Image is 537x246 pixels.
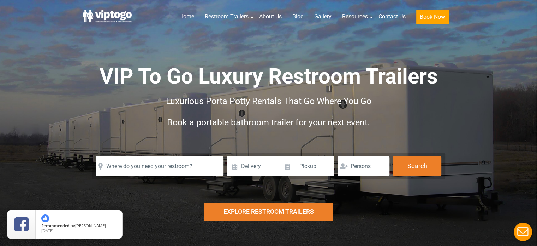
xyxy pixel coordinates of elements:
[416,10,449,24] button: Book Now
[227,156,278,176] input: Delivery
[373,9,411,24] a: Contact Us
[75,223,106,228] span: [PERSON_NAME]
[337,9,373,24] a: Resources
[309,9,337,24] a: Gallery
[199,9,254,24] a: Restroom Trailers
[278,156,280,179] span: |
[166,96,371,106] span: Luxurious Porta Potty Rentals That Go Where You Go
[167,117,370,127] span: Book a portable bathroom trailer for your next event.
[100,64,438,89] span: VIP To Go Luxury Restroom Trailers
[41,228,54,233] span: [DATE]
[41,224,117,229] span: by
[393,156,441,176] button: Search
[41,223,70,228] span: Recommended
[281,156,334,176] input: Pickup
[96,156,223,176] input: Where do you need your restroom?
[204,203,333,221] div: Explore Restroom Trailers
[509,218,537,246] button: Live Chat
[254,9,287,24] a: About Us
[287,9,309,24] a: Blog
[174,9,199,24] a: Home
[41,214,49,222] img: thumbs up icon
[411,9,454,28] a: Book Now
[14,217,29,231] img: Review Rating
[338,156,389,176] input: Persons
